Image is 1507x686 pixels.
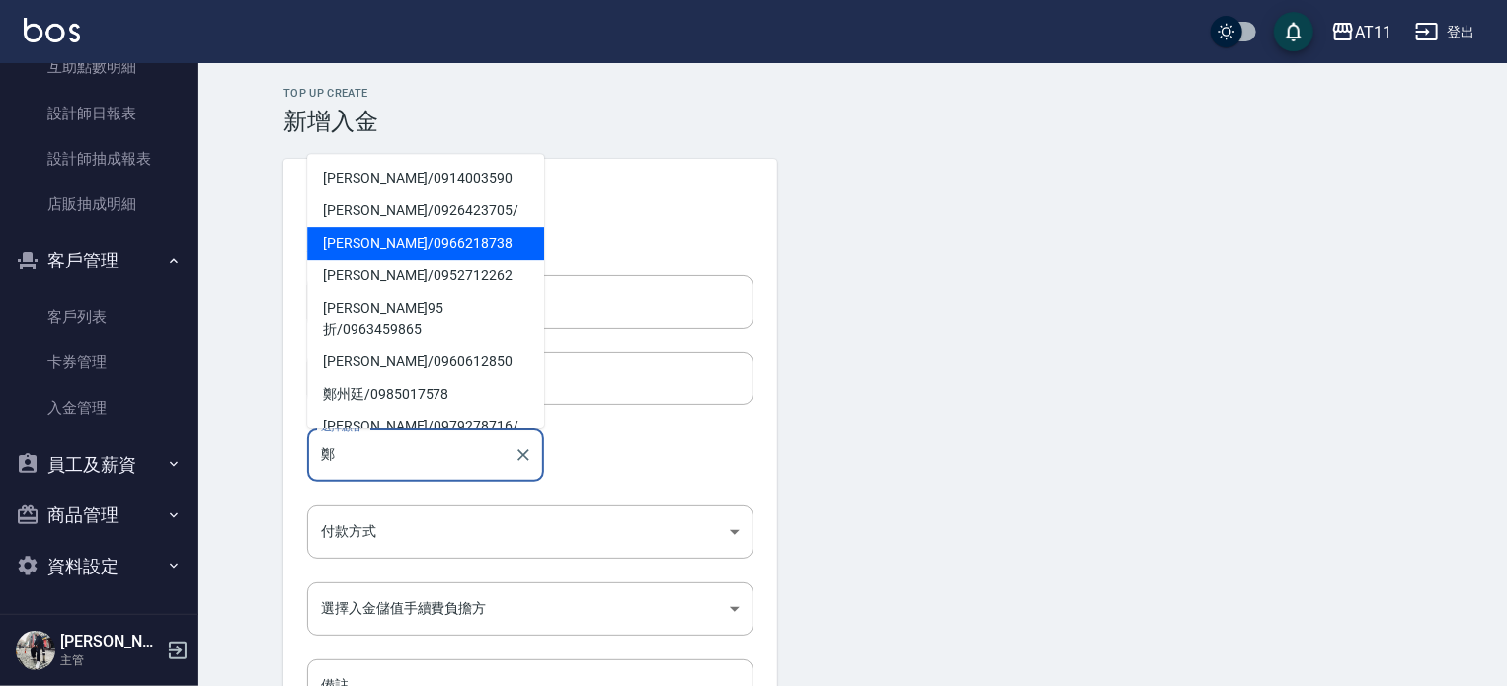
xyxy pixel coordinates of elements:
p: 主管 [60,651,161,669]
a: 入金管理 [8,385,190,430]
h5: [PERSON_NAME]. [60,632,161,651]
span: [PERSON_NAME] / 0966218738 [307,227,544,260]
span: [PERSON_NAME]95折 / 0963459865 [307,292,544,345]
span: [PERSON_NAME] / 0952712262 [307,260,544,292]
div: AT11 [1355,20,1391,44]
button: AT11 [1323,12,1399,52]
a: 設計師日報表 [8,91,190,136]
button: 商品管理 [8,490,190,541]
span: [PERSON_NAME] / 0926423705 / [307,194,544,227]
h3: 新增入金 [283,108,1421,135]
img: Person [16,631,55,670]
span: [PERSON_NAME] / 0979278716 / [307,411,544,443]
button: 資料設定 [8,541,190,592]
span: [PERSON_NAME] / 0914003590 [307,162,544,194]
a: 設計師抽成報表 [8,136,190,182]
button: save [1274,12,1313,51]
img: Logo [24,18,80,42]
button: 員工及薪資 [8,439,190,491]
span: [PERSON_NAME] / 0960612850 [307,345,544,378]
h2: Top Up Create [283,87,1421,100]
a: 店販抽成明細 [8,182,190,227]
button: 客戶管理 [8,235,190,286]
a: 互助點數明細 [8,44,190,90]
a: 客戶列表 [8,294,190,340]
button: Clear [510,441,537,469]
button: 登出 [1407,14,1483,50]
span: 鄭州廷 / 0985017578 [307,378,544,411]
a: 卡券管理 [8,340,190,385]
